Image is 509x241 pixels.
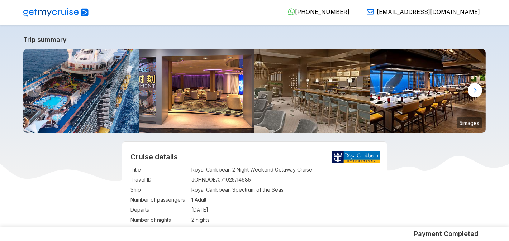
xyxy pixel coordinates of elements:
span: [PHONE_NUMBER] [295,8,349,15]
a: Trip summary [23,36,486,43]
td: Departs [130,205,188,215]
td: Royal Caribbean Spectrum of the Seas [191,185,379,195]
td: Royal Caribbean 2 Night Weekend Getaway Cruise [191,165,379,175]
td: Number of nights [130,215,188,225]
img: spectrum-of-the-seas-star-moment-hero.jpg [139,49,255,133]
h5: Payment Completed [414,230,479,238]
a: [EMAIL_ADDRESS][DOMAIN_NAME] [361,8,480,15]
td: [DATE] [191,205,379,215]
td: Number of passengers [130,195,188,205]
td: : [188,225,191,235]
td: 1 Adult [191,195,379,205]
td: : [188,165,191,175]
img: WhatsApp [288,8,295,15]
td: Title [130,165,188,175]
td: : [188,175,191,185]
h2: Cruise details [130,153,379,161]
td: HKG [191,225,379,235]
td: Ship [130,185,188,195]
a: [PHONE_NUMBER] [282,8,349,15]
td: JOHNDOE/071025/14685 [191,175,379,185]
td: : [188,195,191,205]
td: : [188,215,191,225]
img: spectrum-of-the-seas-teppanyaki-eating-stations.jpg [370,49,486,133]
img: spectrum-of-the-seas-coffee-and-tea-shop.jpg [255,49,370,133]
img: spectrum-of-the-seas-aerial-skypad-hero.jpg [23,49,139,133]
img: Email [367,8,374,15]
td: 2 nights [191,215,379,225]
td: : [188,205,191,215]
td: : [188,185,191,195]
td: Travel ID [130,175,188,185]
span: [EMAIL_ADDRESS][DOMAIN_NAME] [377,8,480,15]
small: 5 images [457,117,482,128]
td: Departure Port [130,225,188,235]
